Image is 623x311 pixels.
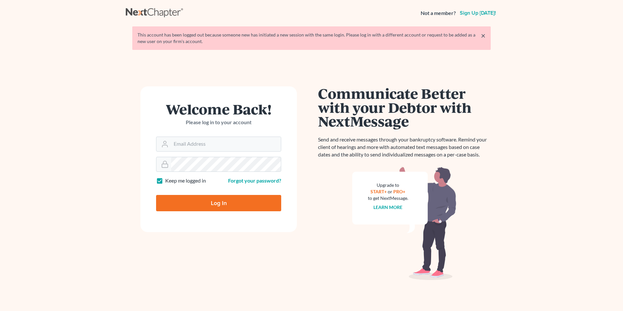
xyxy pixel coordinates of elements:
h1: Welcome Back! [156,102,281,116]
input: Log In [156,195,281,211]
a: Forgot your password? [228,177,281,184]
strong: Not a member? [421,9,456,17]
a: PRO+ [394,189,406,194]
img: nextmessage_bg-59042aed3d76b12b5cd301f8e5b87938c9018125f34e5fa2b7a6b67550977c72.svg [352,166,456,280]
p: Send and receive messages through your bankruptcy software. Remind your client of hearings and mo... [318,136,491,158]
h1: Communicate Better with your Debtor with NextMessage [318,86,491,128]
a: Sign up [DATE]! [458,10,497,16]
div: to get NextMessage. [368,195,408,201]
a: START+ [371,189,387,194]
p: Please log in to your account [156,119,281,126]
a: × [481,32,485,39]
a: Learn more [374,204,403,210]
div: This account has been logged out because someone new has initiated a new session with the same lo... [138,32,485,45]
span: or [388,189,393,194]
input: Email Address [171,137,281,151]
label: Keep me logged in [165,177,206,185]
div: Upgrade to [368,182,408,188]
